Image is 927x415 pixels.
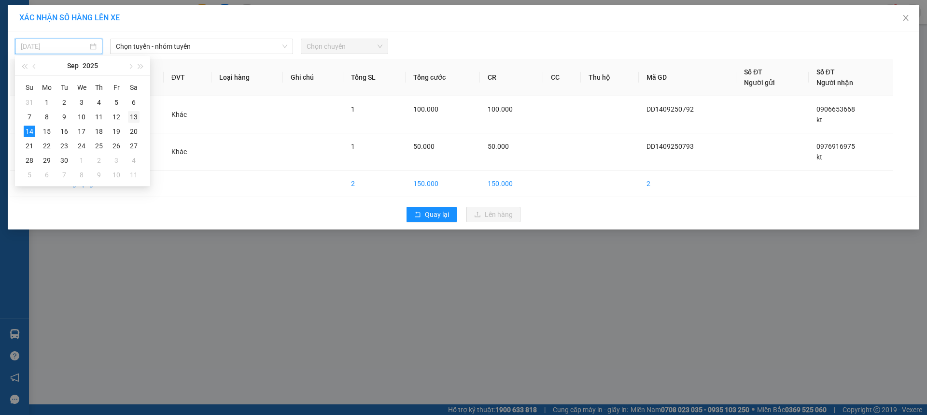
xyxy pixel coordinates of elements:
[93,111,105,123] div: 11
[351,143,355,150] span: 1
[111,111,122,123] div: 12
[41,97,53,108] div: 1
[406,171,480,197] td: 150.000
[164,96,212,133] td: Khác
[58,111,70,123] div: 9
[116,39,287,54] span: Chọn tuyến - nhóm tuyến
[164,59,212,96] th: ĐVT
[90,153,108,168] td: 2025-10-02
[111,140,122,152] div: 26
[816,105,855,113] span: 0906653668
[480,171,543,197] td: 150.000
[21,80,38,95] th: Su
[581,59,639,96] th: Thu hộ
[41,111,53,123] div: 8
[10,133,54,171] td: 2
[283,59,343,96] th: Ghi chú
[41,140,53,152] div: 22
[128,169,140,181] div: 11
[425,209,449,220] span: Quay lại
[93,155,105,166] div: 2
[73,124,90,139] td: 2025-09-17
[73,153,90,168] td: 2025-10-01
[58,155,70,166] div: 30
[164,133,212,171] td: Khác
[76,169,87,181] div: 8
[76,155,87,166] div: 1
[413,105,438,113] span: 100.000
[816,116,822,124] span: kt
[41,169,53,181] div: 6
[125,95,142,110] td: 2025-09-06
[73,80,90,95] th: We
[83,56,98,75] button: 2025
[38,139,56,153] td: 2025-09-22
[816,153,822,161] span: kt
[73,168,90,182] td: 2025-10-08
[10,96,54,133] td: 1
[466,207,520,222] button: uploadLên hàng
[902,14,910,22] span: close
[639,59,736,96] th: Mã GD
[816,68,835,76] span: Số ĐT
[38,124,56,139] td: 2025-09-15
[351,105,355,113] span: 1
[38,168,56,182] td: 2025-10-06
[128,140,140,152] div: 27
[58,97,70,108] div: 2
[10,59,54,96] th: STT
[108,80,125,95] th: Fr
[93,140,105,152] div: 25
[41,126,53,137] div: 15
[414,211,421,219] span: rollback
[128,155,140,166] div: 4
[108,139,125,153] td: 2025-09-26
[21,168,38,182] td: 2025-10-05
[108,95,125,110] td: 2025-09-05
[58,126,70,137] div: 16
[24,111,35,123] div: 7
[93,169,105,181] div: 9
[56,168,73,182] td: 2025-10-07
[406,59,480,96] th: Tổng cước
[125,124,142,139] td: 2025-09-20
[76,140,87,152] div: 24
[56,110,73,124] td: 2025-09-09
[125,110,142,124] td: 2025-09-13
[816,143,855,150] span: 0976916975
[56,153,73,168] td: 2025-09-30
[24,155,35,166] div: 28
[76,126,87,137] div: 17
[108,124,125,139] td: 2025-09-19
[413,143,435,150] span: 50.000
[646,105,694,113] span: DD1409250792
[67,56,79,75] button: Sep
[21,124,38,139] td: 2025-09-14
[38,110,56,124] td: 2025-09-08
[282,43,288,49] span: down
[93,97,105,108] div: 4
[56,95,73,110] td: 2025-09-02
[21,139,38,153] td: 2025-09-21
[24,126,35,137] div: 14
[58,140,70,152] div: 23
[307,39,382,54] span: Chọn chuyến
[24,169,35,181] div: 5
[90,168,108,182] td: 2025-10-09
[128,126,140,137] div: 20
[21,95,38,110] td: 2025-08-31
[111,97,122,108] div: 5
[76,97,87,108] div: 3
[892,5,919,32] button: Close
[125,153,142,168] td: 2025-10-04
[56,80,73,95] th: Tu
[128,111,140,123] div: 13
[125,80,142,95] th: Sa
[646,143,694,150] span: DD1409250793
[543,59,581,96] th: CC
[24,97,35,108] div: 31
[211,59,283,96] th: Loại hàng
[480,59,543,96] th: CR
[56,139,73,153] td: 2025-09-23
[21,41,88,52] input: 14/09/2025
